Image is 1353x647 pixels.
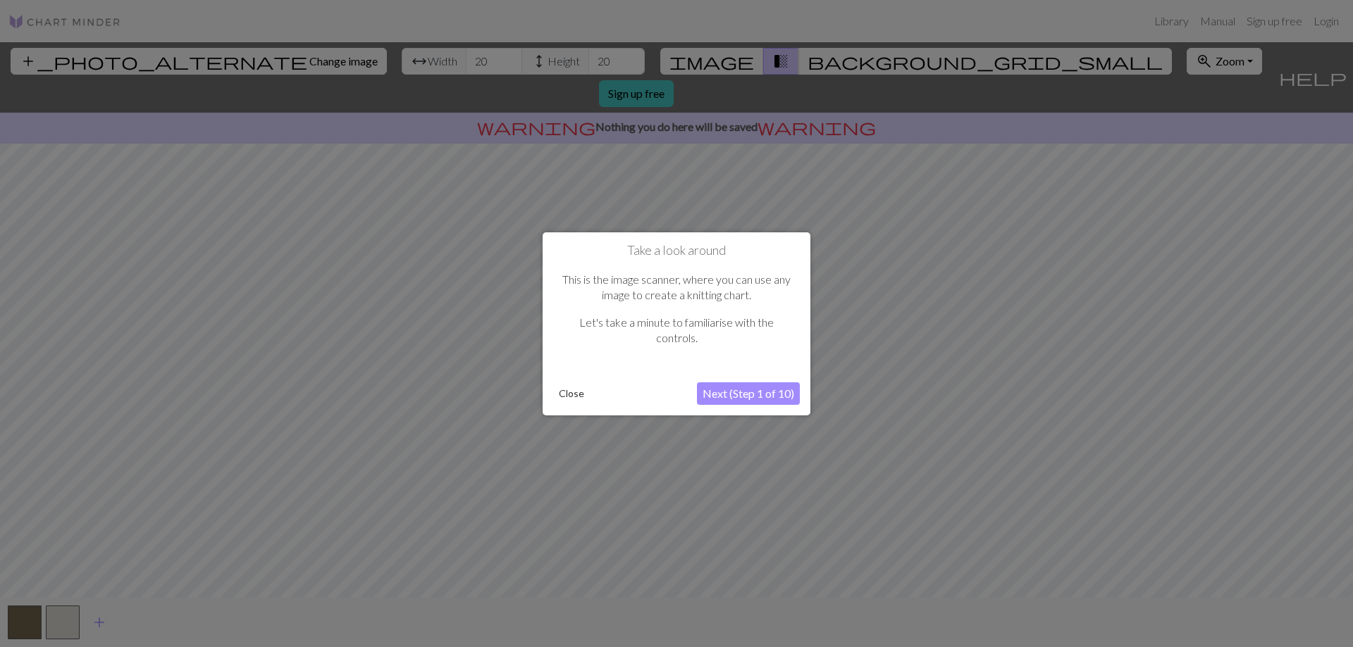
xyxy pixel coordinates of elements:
[553,242,800,258] h1: Take a look around
[560,272,793,303] p: This is the image scanner, where you can use any image to create a knitting chart.
[543,232,810,415] div: Take a look around
[560,315,793,346] p: Let's take a minute to familiarise with the controls.
[553,383,590,404] button: Close
[697,382,800,405] button: Next (Step 1 of 10)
